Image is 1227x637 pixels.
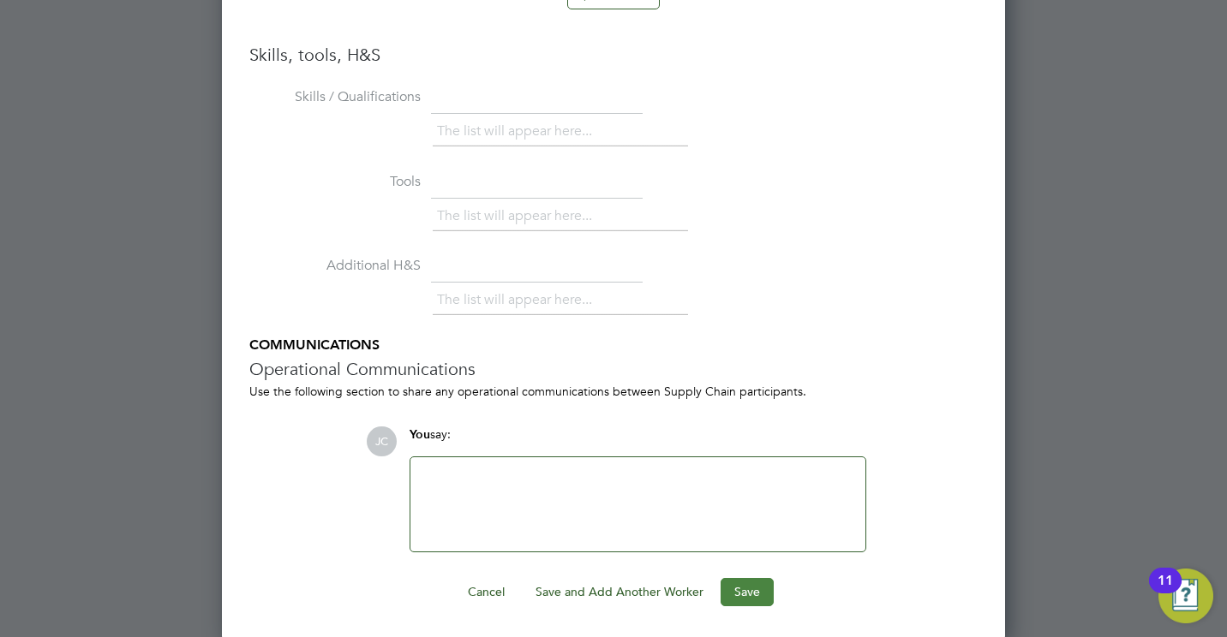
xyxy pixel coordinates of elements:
li: The list will appear here... [437,120,599,143]
h3: Skills, tools, H&S [249,44,978,66]
div: 11 [1158,580,1173,603]
button: Cancel [454,578,518,605]
div: say: [410,426,866,456]
div: Use the following section to share any operational communications between Supply Chain participants. [249,384,978,399]
li: The list will appear here... [437,205,599,228]
label: Tools [249,173,421,191]
button: Save [721,578,774,605]
button: Save and Add Another Worker [522,578,717,605]
h3: Operational Communications [249,358,978,380]
li: The list will appear here... [437,289,599,312]
label: Additional H&S [249,257,421,275]
button: Open Resource Center, 11 new notifications [1158,569,1213,623]
h5: COMMUNICATIONS [249,336,978,354]
label: Skills / Qualifications [249,88,421,106]
span: You [410,427,430,442]
span: JC [367,426,397,456]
